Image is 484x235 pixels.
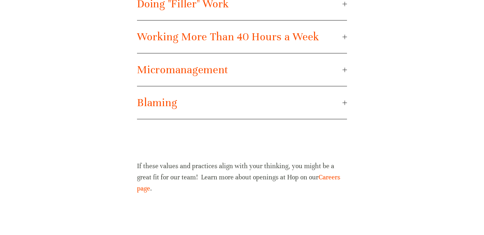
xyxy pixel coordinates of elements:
button: Blaming [137,86,347,119]
span: Working More Than 40 Hours a Week [137,30,342,43]
span: Micromanagement [137,63,342,76]
span: Blaming [137,96,342,109]
button: Working More Than 40 Hours a Week [137,20,347,53]
button: Micromanagement [137,53,347,86]
p: If these values and practices align with your thinking, you might be a great fit for our team! Le... [137,161,347,194]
